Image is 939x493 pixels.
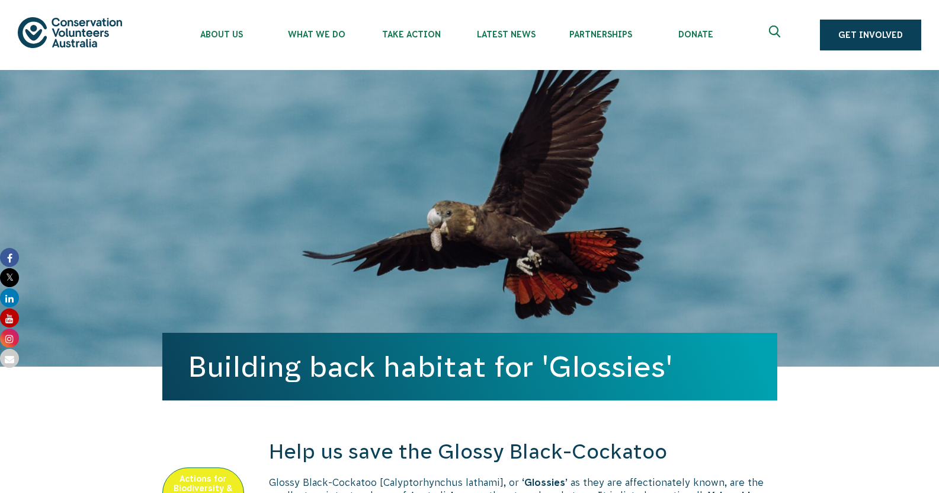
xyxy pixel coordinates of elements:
[820,20,921,50] a: Get Involved
[524,477,565,488] strong: Glossies
[553,30,648,39] span: Partnerships
[18,17,122,47] img: logo.svg
[174,30,269,39] span: About Us
[364,30,459,39] span: Take Action
[188,351,751,383] h1: Building back habitat for 'Glossies'
[269,30,364,39] span: What We Do
[762,21,790,49] button: Expand search box Close search box
[459,30,553,39] span: Latest News
[648,30,743,39] span: Donate
[269,438,777,466] h2: Help us save the Glossy Black-Cockatoo
[769,26,784,44] span: Expand search box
